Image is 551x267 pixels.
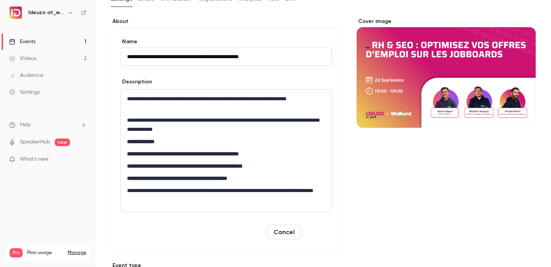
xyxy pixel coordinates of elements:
a: Manage [68,250,86,256]
section: description [121,89,332,212]
span: Plan usage [27,250,63,256]
img: Ideuzo at_work [10,7,22,19]
iframe: Noticeable Trigger [77,156,86,163]
label: Description [121,78,152,86]
span: Help [20,121,31,129]
div: Videos [9,55,36,62]
span: What's new [20,155,49,163]
span: new [55,138,70,146]
label: Cover image [357,18,536,25]
span: Pro [10,248,23,257]
label: Name [121,38,332,46]
div: Audience [9,72,43,79]
section: Cover image [357,18,536,128]
button: Cancel [267,225,301,240]
div: Settings [9,88,40,96]
div: Events [9,38,36,46]
div: editor [121,90,331,212]
label: About [111,18,341,25]
button: Save [304,225,332,240]
h6: Ideuzo at_work [28,9,64,16]
a: SpeakerHub [20,138,50,146]
li: help-dropdown-opener [9,121,86,129]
